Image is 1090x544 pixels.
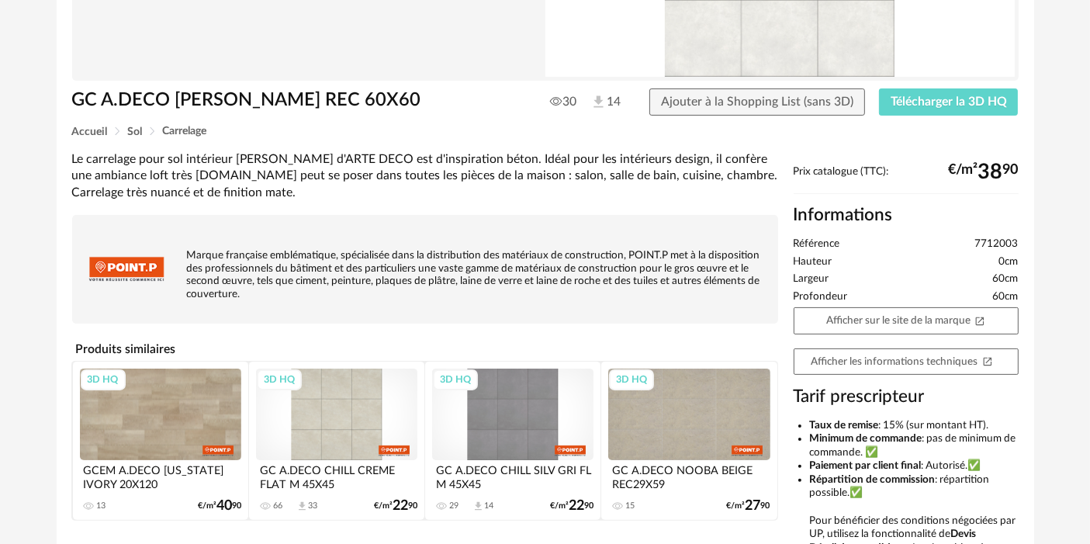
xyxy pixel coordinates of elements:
a: 3D HQ GCEM A.DECO [US_STATE] IVORY 20X120 13 €/m²4090 [73,362,248,519]
li: : 15% (sur montant HT). [809,419,1019,433]
p: Marque française emblématique, spécialisée dans la distribution des matériaux de construction, PO... [80,249,770,302]
a: 3D HQ GC A.DECO CHILL SILV GRI FL M 45X45 29 Download icon 14 €/m²2290 [425,362,600,519]
span: Télécharger la 3D HQ [891,95,1007,108]
span: Profondeur [794,290,848,304]
div: GC A.DECO NOOBA BEIGE REC29X59 [608,460,770,491]
span: Largeur [794,272,829,286]
b: Devis [950,528,976,539]
span: Accueil [72,126,108,137]
b: Minimum de commande [809,433,922,444]
li: : Autorisé.✅ [809,459,1019,473]
a: Afficher les informations techniquesOpen In New icon [794,348,1019,376]
a: Afficher sur le site de la marqueOpen In New icon [794,307,1019,334]
a: 3D HQ GC A.DECO CHILL CREME FLAT M 45X45 66 Download icon 33 €/m²2290 [249,362,424,519]
span: 7712003 [975,237,1019,251]
div: 13 [97,501,106,511]
span: 22 [393,501,408,511]
li: : pas de minimum de commande. ✅ [809,432,1019,459]
span: 30 [550,94,576,109]
span: Download icon [472,501,484,512]
button: Télécharger la 3D HQ [879,88,1019,116]
h2: Informations [794,204,1019,227]
span: Open In New icon [974,314,985,325]
span: Download icon [296,501,308,512]
div: 3D HQ [433,369,478,390]
div: GCEM A.DECO [US_STATE] IVORY 20X120 [80,460,241,491]
img: brand logo [80,223,173,316]
button: Ajouter à la Shopping List (sans 3D) [649,88,865,116]
span: Référence [794,237,840,251]
b: Paiement par client final [809,460,921,471]
img: Téléchargements [590,94,607,110]
span: 60cm [993,272,1019,286]
span: 38 [978,166,1003,178]
span: Sol [128,126,143,137]
div: 29 [449,501,458,511]
span: 14 [590,94,621,111]
b: Répartition de commission [809,474,935,485]
div: Prix catalogue (TTC): [794,165,1019,194]
span: 27 [746,501,761,511]
h1: GC A.DECO [PERSON_NAME] REC 60X60 [72,88,458,113]
span: 0cm [999,255,1019,269]
div: 3D HQ [81,369,126,390]
span: Carrelage [163,126,207,137]
div: GC A.DECO CHILL CREME FLAT M 45X45 [256,460,417,491]
div: GC A.DECO CHILL SILV GRI FL M 45X45 [432,460,593,491]
div: 33 [308,501,317,511]
div: 15 [625,501,635,511]
div: 14 [484,501,493,511]
h4: Produits similaires [72,338,778,361]
div: €/m² 90 [949,166,1019,178]
div: 3D HQ [257,369,302,390]
div: 66 [273,501,282,511]
span: 60cm [993,290,1019,304]
span: Hauteur [794,255,832,269]
b: Taux de remise [809,420,878,431]
h3: Tarif prescripteur [794,386,1019,408]
div: Le carrelage pour sol intérieur [PERSON_NAME] d'ARTE DECO est d'inspiration béton. Idéal pour les... [72,151,778,201]
span: Open In New icon [982,355,993,366]
span: 40 [216,501,232,511]
div: 3D HQ [609,369,654,390]
div: Breadcrumb [72,126,1019,137]
span: Ajouter à la Shopping List (sans 3D) [661,95,853,108]
div: €/m² 90 [374,501,417,511]
div: €/m² 90 [727,501,770,511]
li: : répartition possible.✅ [809,473,1019,501]
span: 22 [569,501,584,511]
a: 3D HQ GC A.DECO NOOBA BEIGE REC29X59 15 €/m²2790 [601,362,777,519]
span: Afficher les informations techniques [811,356,993,367]
div: €/m² 90 [198,501,241,511]
div: €/m² 90 [550,501,593,511]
